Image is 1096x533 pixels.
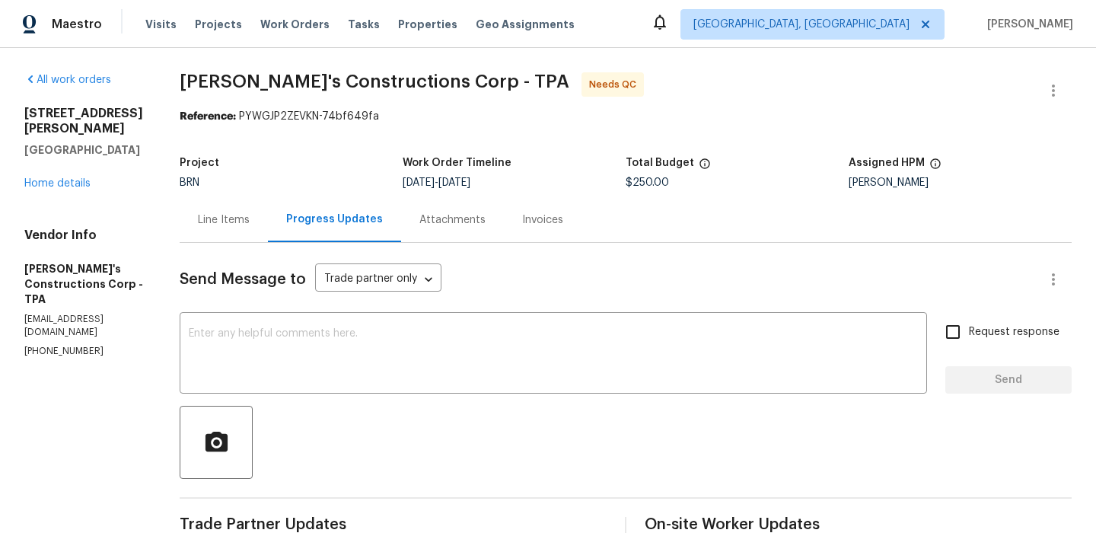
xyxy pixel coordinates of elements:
b: Reference: [180,111,236,122]
span: Work Orders [260,17,330,32]
a: All work orders [24,75,111,85]
span: The hpm assigned to this work order. [929,158,941,177]
span: Needs QC [589,77,642,92]
p: [EMAIL_ADDRESS][DOMAIN_NAME] [24,313,143,339]
div: Line Items [198,212,250,228]
h5: Total Budget [626,158,694,168]
h5: Project [180,158,219,168]
span: Projects [195,17,242,32]
span: - [403,177,470,188]
span: Visits [145,17,177,32]
span: Send Message to [180,272,306,287]
p: [PHONE_NUMBER] [24,345,143,358]
span: [PERSON_NAME] [981,17,1073,32]
span: Tasks [348,19,380,30]
span: The total cost of line items that have been proposed by Opendoor. This sum includes line items th... [699,158,711,177]
span: Trade Partner Updates [180,517,607,532]
span: Maestro [52,17,102,32]
span: On-site Worker Updates [645,517,1072,532]
h5: Work Order Timeline [403,158,511,168]
h5: [GEOGRAPHIC_DATA] [24,142,143,158]
span: Geo Assignments [476,17,575,32]
h2: [STREET_ADDRESS][PERSON_NAME] [24,106,143,136]
span: BRN [180,177,199,188]
div: [PERSON_NAME] [849,177,1072,188]
span: Request response [969,324,1059,340]
span: $250.00 [626,177,669,188]
div: Trade partner only [315,267,441,292]
span: [PERSON_NAME]'s Constructions Corp - TPA [180,72,569,91]
h5: Assigned HPM [849,158,925,168]
div: Attachments [419,212,486,228]
div: Invoices [522,212,563,228]
div: PYWGJP2ZEVKN-74bf649fa [180,109,1072,124]
span: Properties [398,17,457,32]
span: [DATE] [438,177,470,188]
div: Progress Updates [286,212,383,227]
h5: [PERSON_NAME]'s Constructions Corp - TPA [24,261,143,307]
a: Home details [24,178,91,189]
span: [DATE] [403,177,435,188]
span: [GEOGRAPHIC_DATA], [GEOGRAPHIC_DATA] [693,17,910,32]
h4: Vendor Info [24,228,143,243]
